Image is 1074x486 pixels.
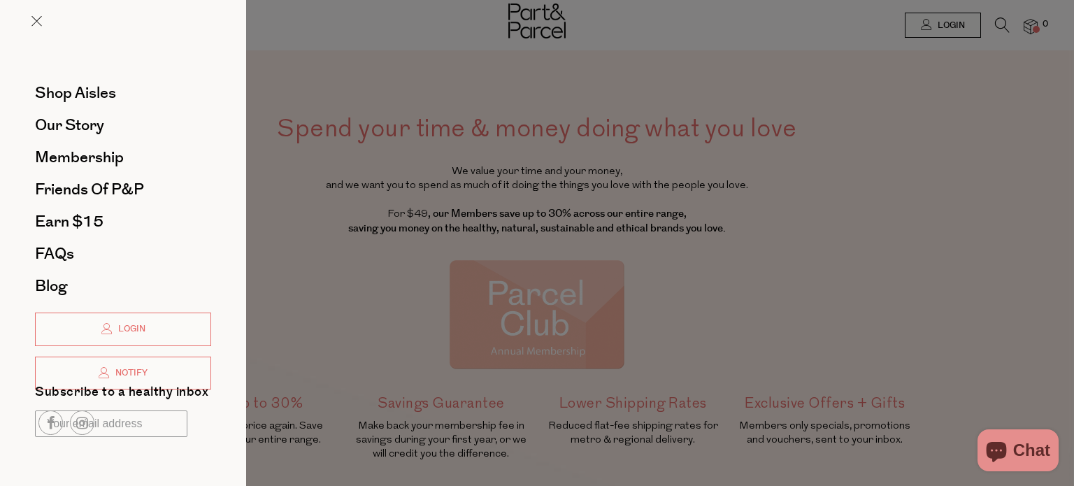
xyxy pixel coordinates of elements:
span: Membership [35,146,124,169]
a: Blog [35,278,211,294]
a: Our Story [35,117,211,133]
label: Subscribe to a healthy inbox [35,386,208,403]
a: Shop Aisles [35,85,211,101]
a: Notify [35,357,211,390]
span: Blog [35,275,67,297]
span: Login [115,323,145,335]
span: FAQs [35,243,74,265]
span: Earn $15 [35,210,103,233]
a: FAQs [35,246,211,262]
a: Friends of P&P [35,182,211,197]
span: Shop Aisles [35,82,116,104]
a: Earn $15 [35,214,211,229]
span: Our Story [35,114,104,136]
a: Login [35,313,211,346]
a: Membership [35,150,211,165]
span: Notify [112,367,148,379]
inbox-online-store-chat: Shopify online store chat [973,429,1063,475]
span: Friends of P&P [35,178,144,201]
